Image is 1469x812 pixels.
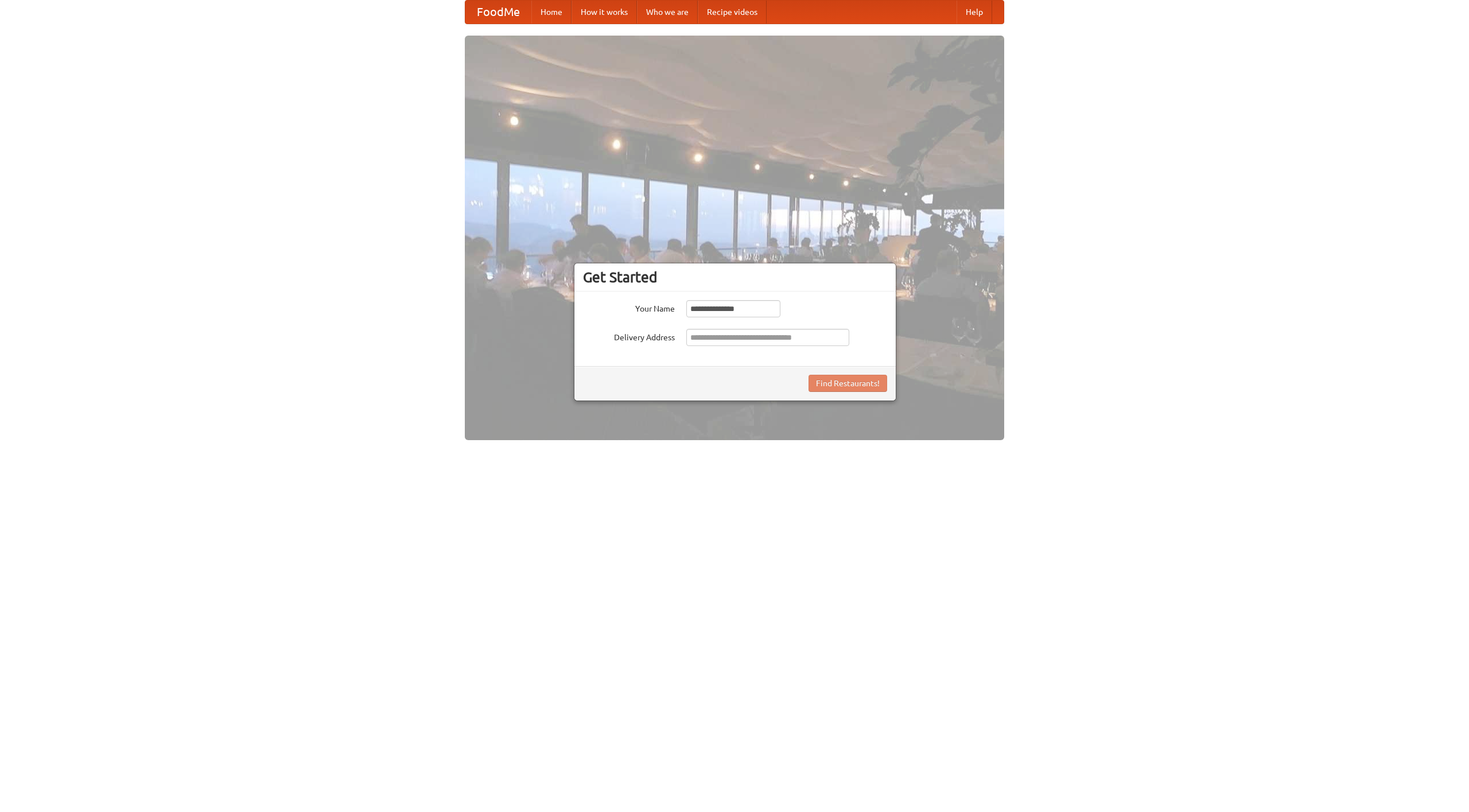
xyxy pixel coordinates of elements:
button: Find Restaurants! [809,375,887,392]
a: Home [531,1,572,24]
a: How it works [572,1,637,24]
a: FoodMe [465,1,531,24]
label: Your Name [583,300,675,314]
a: Who we are [637,1,698,24]
label: Delivery Address [583,329,675,343]
a: Help [957,1,992,24]
a: Recipe videos [698,1,767,24]
h3: Get Started [583,269,887,286]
